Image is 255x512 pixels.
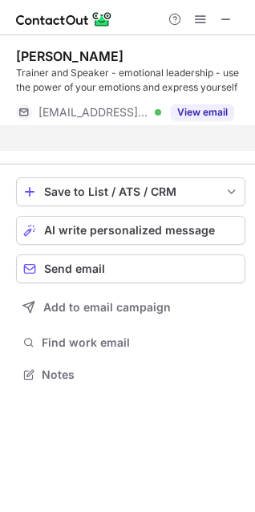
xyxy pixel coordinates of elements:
[42,335,239,350] span: Find work email
[44,185,217,198] div: Save to List / ATS / CRM
[16,364,245,386] button: Notes
[16,177,245,206] button: save-profile-one-click
[16,10,112,29] img: ContactOut v5.3.10
[16,331,245,354] button: Find work email
[16,293,245,322] button: Add to email campaign
[42,368,239,382] span: Notes
[16,216,245,245] button: AI write personalized message
[43,301,171,314] span: Add to email campaign
[44,224,215,237] span: AI write personalized message
[44,262,105,275] span: Send email
[16,254,245,283] button: Send email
